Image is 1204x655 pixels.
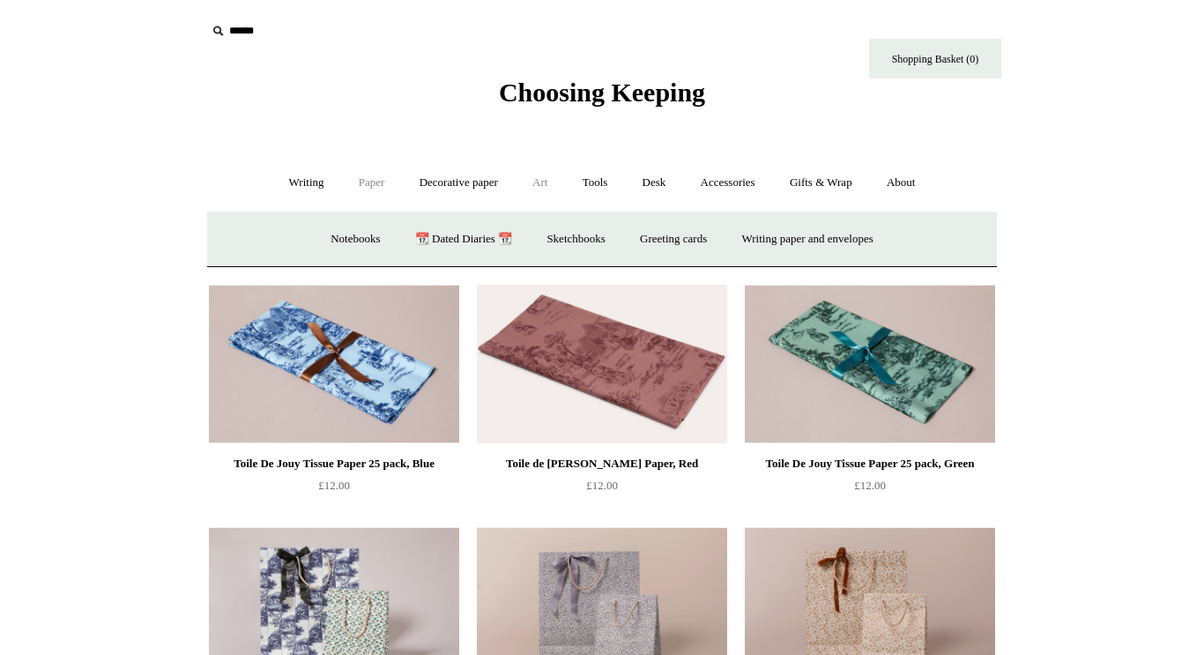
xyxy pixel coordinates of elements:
[745,285,995,443] a: Toile De Jouy Tissue Paper 25 pack, Green Toile De Jouy Tissue Paper 25 pack, Green
[745,285,995,443] img: Toile De Jouy Tissue Paper 25 pack, Green
[499,92,705,104] a: Choosing Keeping
[213,453,455,474] div: Toile De Jouy Tissue Paper 25 pack, Blue
[517,160,563,206] a: Art
[749,453,991,474] div: Toile De Jouy Tissue Paper 25 pack, Green
[586,479,618,492] span: £12.00
[726,216,889,263] a: Writing paper and envelopes
[315,216,396,263] a: Notebooks
[685,160,771,206] a: Accessories
[477,453,727,525] a: Toile de [PERSON_NAME] Paper, Red £12.00
[209,453,459,525] a: Toile De Jouy Tissue Paper 25 pack, Blue £12.00
[399,216,528,263] a: 📆 Dated Diaries 📆
[567,160,624,206] a: Tools
[477,285,727,443] img: Toile de Jouy Tissue Paper, Red
[273,160,340,206] a: Writing
[318,479,350,492] span: £12.00
[745,453,995,525] a: Toile De Jouy Tissue Paper 25 pack, Green £12.00
[854,479,886,492] span: £12.00
[343,160,401,206] a: Paper
[481,453,723,474] div: Toile de [PERSON_NAME] Paper, Red
[477,285,727,443] a: Toile de Jouy Tissue Paper, Red Toile de Jouy Tissue Paper, Red
[499,78,705,107] span: Choosing Keeping
[209,285,459,443] img: Toile De Jouy Tissue Paper 25 pack, Blue
[774,160,868,206] a: Gifts & Wrap
[627,160,682,206] a: Desk
[871,160,932,206] a: About
[404,160,514,206] a: Decorative paper
[624,216,723,263] a: Greeting cards
[869,39,1001,78] a: Shopping Basket (0)
[209,285,459,443] a: Toile De Jouy Tissue Paper 25 pack, Blue Toile De Jouy Tissue Paper 25 pack, Blue
[531,216,621,263] a: Sketchbooks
